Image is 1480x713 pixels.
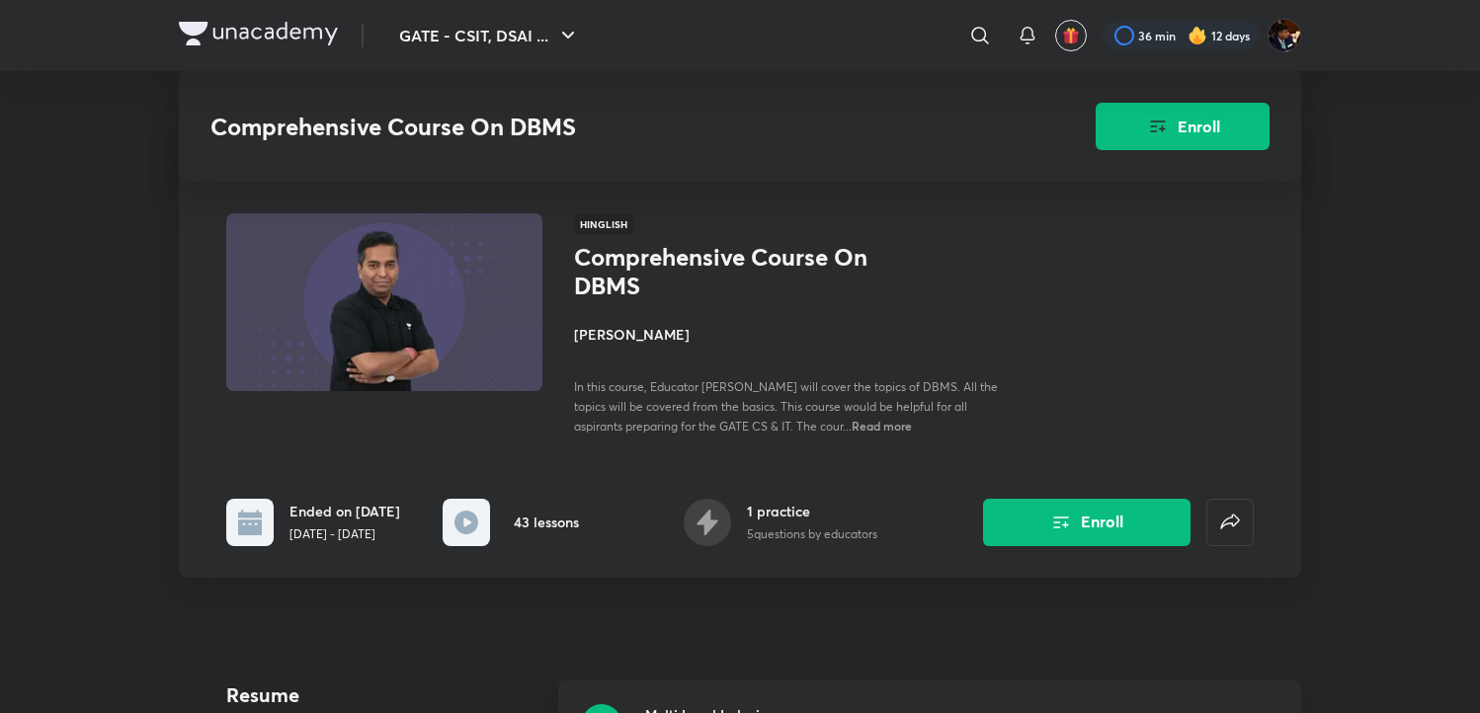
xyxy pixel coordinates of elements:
button: GATE - CSIT, DSAI ... [387,16,592,55]
h4: [PERSON_NAME] [574,324,1017,345]
a: Company Logo [179,22,338,50]
button: Enroll [1096,103,1270,150]
img: Thumbnail [223,211,545,393]
button: avatar [1055,20,1087,51]
h3: Comprehensive Course On DBMS [210,113,984,141]
h6: Ended on [DATE] [289,501,400,521]
h1: Comprehensive Course On DBMS [574,243,897,300]
span: In this course, Educator [PERSON_NAME] will cover the topics of DBMS. All the topics will be cove... [574,379,998,434]
h4: Resume [226,680,542,710]
button: false [1206,499,1254,546]
img: Company Logo [179,22,338,45]
span: Read more [852,418,912,434]
span: Hinglish [574,213,633,235]
p: [DATE] - [DATE] [289,525,400,543]
h6: 43 lessons [514,512,579,532]
h6: 1 practice [747,501,877,521]
img: streak [1188,26,1207,45]
img: Asmeet Gupta [1268,19,1301,52]
p: 5 questions by educators [747,525,877,543]
img: avatar [1062,27,1080,44]
button: Enroll [983,499,1191,546]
